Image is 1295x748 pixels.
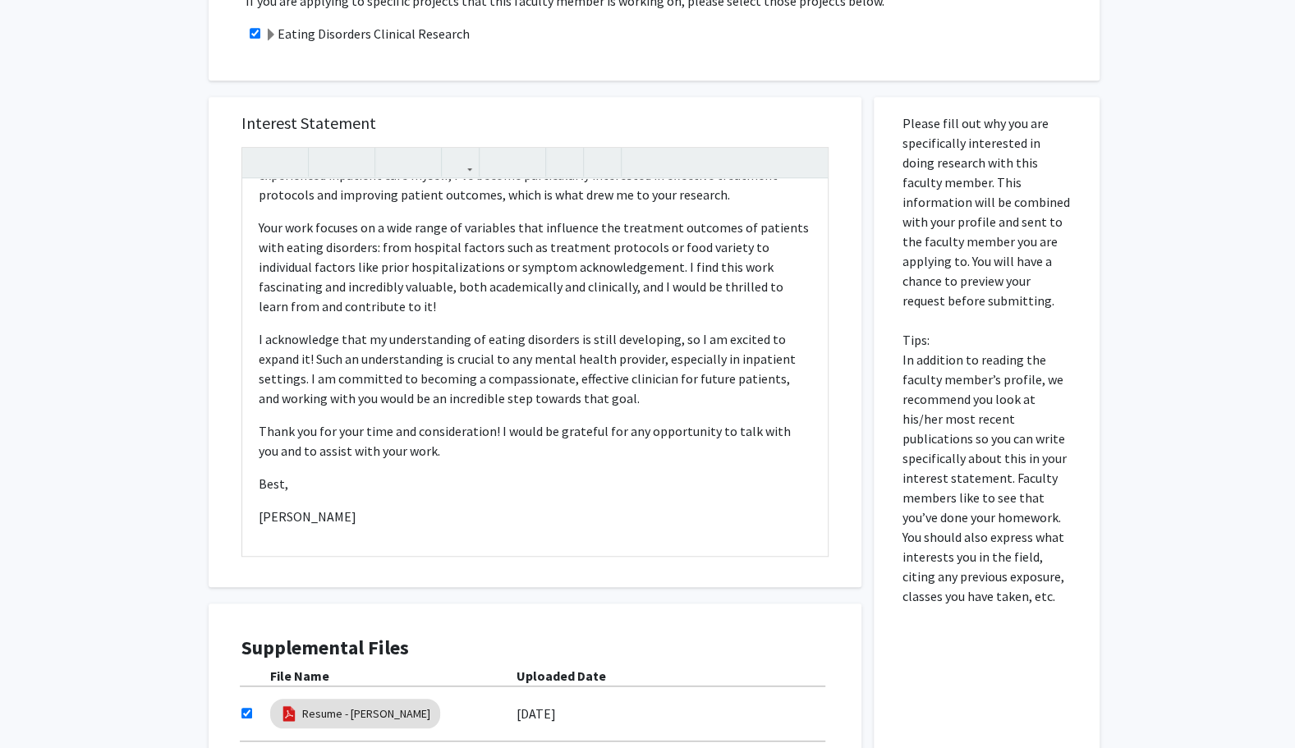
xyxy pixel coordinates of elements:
button: Fullscreen [795,148,824,177]
label: Eating Disorders Clinical Research [264,24,470,44]
div: Note to users with screen readers: Please press Alt+0 or Option+0 to deactivate our accessibility... [242,179,828,556]
p: Please fill out why you are specifically interested in doing research with this faculty member. T... [902,113,1071,606]
button: Link [446,148,475,177]
p: I acknowledge that my understanding of eating disorders is still developing, so I am excited to e... [259,329,811,408]
span: [PERSON_NAME] [259,508,356,525]
img: pdf_icon.png [280,704,298,723]
button: Superscript [379,148,408,177]
button: Unordered list [484,148,512,177]
button: Emphasis (Ctrl + I) [342,148,370,177]
h5: Interest Statement [241,113,829,133]
h4: Supplemental Files [241,636,829,660]
iframe: Chat [12,674,70,736]
p: Your work focuses on a wide range of variables that influence the treatment outcomes of patients ... [259,218,811,316]
p: Best, [259,474,811,493]
p: Thank you for your time and consideration! I would be grateful for any opportunity to talk with y... [259,421,811,461]
button: Subscript [408,148,437,177]
a: Resume - [PERSON_NAME] [302,705,430,723]
b: Uploaded Date [517,668,606,684]
button: Remove format [550,148,579,177]
label: [DATE] [517,700,556,727]
button: Insert horizontal rule [588,148,617,177]
button: Undo (Ctrl + Z) [246,148,275,177]
button: Redo (Ctrl + Y) [275,148,304,177]
button: Ordered list [512,148,541,177]
b: File Name [270,668,329,684]
button: Strong (Ctrl + B) [313,148,342,177]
